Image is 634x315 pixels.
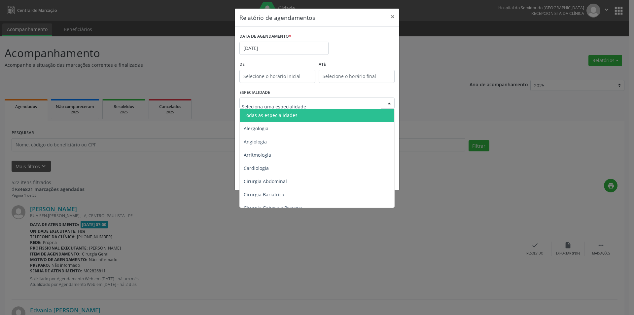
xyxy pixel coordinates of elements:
[319,70,395,83] input: Selecione o horário final
[244,191,284,198] span: Cirurgia Bariatrica
[239,70,315,83] input: Selecione o horário inicial
[244,112,298,118] span: Todas as especialidades
[244,165,269,171] span: Cardiologia
[239,42,329,55] input: Selecione uma data ou intervalo
[244,152,271,158] span: Arritmologia
[319,59,395,70] label: ATÉ
[239,13,315,22] h5: Relatório de agendamentos
[239,59,315,70] label: De
[244,138,267,145] span: Angiologia
[239,88,270,98] label: ESPECIALIDADE
[244,205,302,211] span: Cirurgia Cabeça e Pescoço
[386,9,399,25] button: Close
[242,100,381,113] input: Seleciona uma especialidade
[244,125,268,132] span: Alergologia
[244,178,287,184] span: Cirurgia Abdominal
[239,31,291,42] label: DATA DE AGENDAMENTO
